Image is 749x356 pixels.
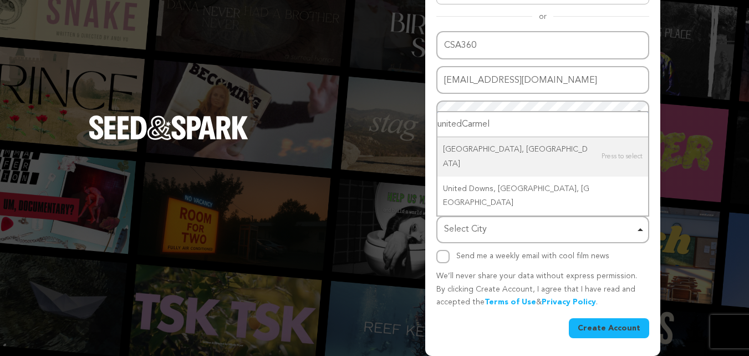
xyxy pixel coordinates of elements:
[437,112,648,137] input: Select City
[456,252,609,260] label: Send me a weekly email with cool film news
[436,31,649,59] input: Name
[437,137,648,176] div: [GEOGRAPHIC_DATA]‎, [GEOGRAPHIC_DATA]
[437,177,648,215] div: United Downs, [GEOGRAPHIC_DATA], [GEOGRAPHIC_DATA]
[485,298,536,306] a: Terms of Use
[634,109,645,120] a: Show password as plain text. Warning: this will display your password on the screen.
[444,222,635,238] div: Select City
[89,116,248,140] img: Seed&Spark Logo
[569,318,649,338] button: Create Account
[436,66,649,94] input: Email address
[89,116,248,162] a: Seed&Spark Homepage
[542,298,596,306] a: Privacy Policy
[532,11,553,22] span: or
[436,270,649,309] p: We’ll never share your data without express permission. By clicking Create Account, I agree that ...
